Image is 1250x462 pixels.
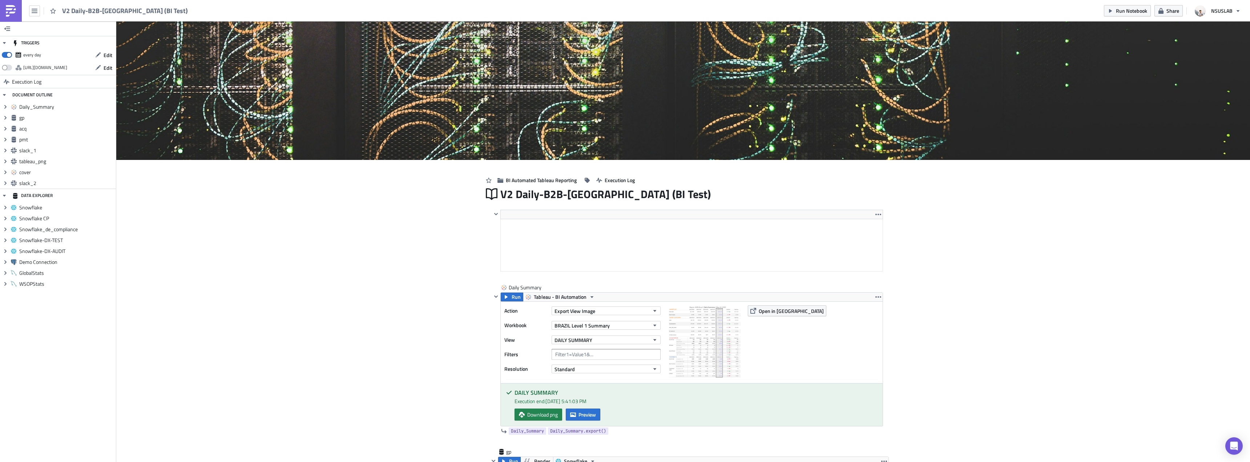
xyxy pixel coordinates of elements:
[548,427,608,435] a: Daily_Summary.export()
[504,349,548,360] label: Filters
[566,409,600,421] button: Preview
[62,7,189,15] span: V2 Daily-B2B-[GEOGRAPHIC_DATA] (BI Test)
[527,411,558,418] span: Download png
[523,293,597,301] button: Tableau - BI Automation
[748,305,826,316] button: Open in [GEOGRAPHIC_DATA]
[19,158,114,165] span: tableau_png
[1154,5,1183,16] button: Share
[501,219,883,271] iframe: Rich Text Area
[552,336,661,344] button: DAILY SUMMARY
[552,321,661,330] button: BRAZIL Level 1 Summary
[552,306,661,315] button: Export View Image
[92,49,116,61] button: Edit
[12,36,40,49] div: TRIGGERS
[1190,3,1245,19] button: NSUSLAB
[492,292,500,301] button: Hide content
[19,136,114,143] span: pmt
[19,169,114,176] span: cover
[92,62,116,73] button: Edit
[515,409,562,421] a: Download png
[104,64,112,72] span: Edit
[19,270,114,276] span: GlobalStats
[509,284,542,291] span: Daily Summary
[552,365,661,373] button: Standard
[23,62,67,73] div: https://pushmetrics.io/api/v1/report/AklOKmBlV1/webhook?token=d5cb0538c33946418711c61c5b90c0de
[19,180,114,186] span: slack_2
[759,307,824,315] span: Open in [GEOGRAPHIC_DATA]
[515,390,877,395] h5: DAILY SUMMARY
[504,334,548,345] label: View
[19,125,114,132] span: acq
[1116,7,1147,15] span: Run Notebook
[19,147,114,154] span: slack_1
[593,174,638,186] button: Execution Log
[668,305,741,378] img: View Image
[5,5,17,17] img: PushMetrics
[1166,7,1179,15] span: Share
[506,448,535,455] span: gp
[555,336,592,344] span: DAILY SUMMARY
[578,411,596,418] span: Preview
[512,293,521,301] span: Run
[19,237,114,244] span: Snowflake-DX-TEST
[12,189,53,202] div: DATA EXPLORER
[19,215,114,222] span: Snowflake CP
[552,349,661,360] input: Filter1=Value1&...
[605,176,635,184] span: Execution Log
[1211,7,1233,15] span: NSUSLAB
[19,226,114,233] span: Snowflake_de_compliance
[555,322,610,329] span: BRAZIL Level 1 Summary
[12,88,53,101] div: DOCUMENT OUTLINE
[104,51,112,59] span: Edit
[19,204,114,211] span: Snowflake
[504,320,548,331] label: Workbook
[509,427,546,435] a: Daily_Summary
[1104,5,1151,16] button: Run Notebook
[501,293,523,301] button: Run
[555,365,575,373] span: Standard
[504,363,548,374] label: Resolution
[116,21,1250,160] img: Cover Image
[506,176,577,184] span: BI Automated Tableau Reporting
[555,307,595,315] span: Export View Image
[492,210,500,218] button: Hide content
[19,259,114,265] span: Demo Connection
[19,104,114,110] span: Daily_Summary
[515,397,877,405] div: Execution end: [DATE] 5:41:03 PM
[500,187,711,201] span: V2 Daily-B2B-[GEOGRAPHIC_DATA] (BI Test)
[23,49,41,60] div: every day
[19,115,114,121] span: gp
[504,305,548,316] label: Action
[511,427,544,435] span: Daily_Summary
[550,427,606,435] span: Daily_Summary.export()
[494,174,580,186] button: BI Automated Tableau Reporting
[12,75,41,88] span: Execution Log
[19,248,114,254] span: Snowflake-DX-AUDIT
[1225,437,1243,455] div: Open Intercom Messenger
[19,281,114,287] span: WSOPStats
[534,293,586,301] span: Tableau - BI Automation
[1194,5,1206,17] img: Avatar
